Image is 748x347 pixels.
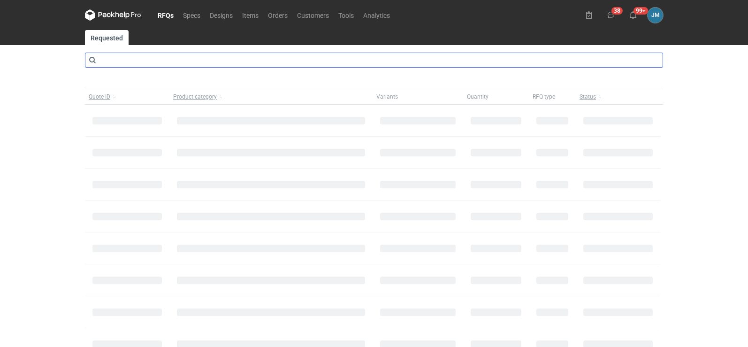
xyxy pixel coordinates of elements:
span: Product category [173,93,217,100]
div: Joanna Myślak [648,8,663,23]
span: Quote ID [89,93,110,100]
button: 99+ [626,8,641,23]
button: Quote ID [85,89,169,104]
button: 38 [603,8,618,23]
a: Items [237,9,263,21]
a: Analytics [359,9,395,21]
span: Status [580,93,596,100]
span: Variants [376,93,398,100]
a: RFQs [153,9,178,21]
svg: Packhelp Pro [85,9,141,21]
a: Specs [178,9,205,21]
a: Tools [334,9,359,21]
a: Orders [263,9,292,21]
button: Product category [169,89,373,104]
button: Status [576,89,660,104]
span: Quantity [467,93,488,100]
button: JM [648,8,663,23]
a: Requested [85,30,129,45]
a: Customers [292,9,334,21]
span: RFQ type [533,93,555,100]
a: Designs [205,9,237,21]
